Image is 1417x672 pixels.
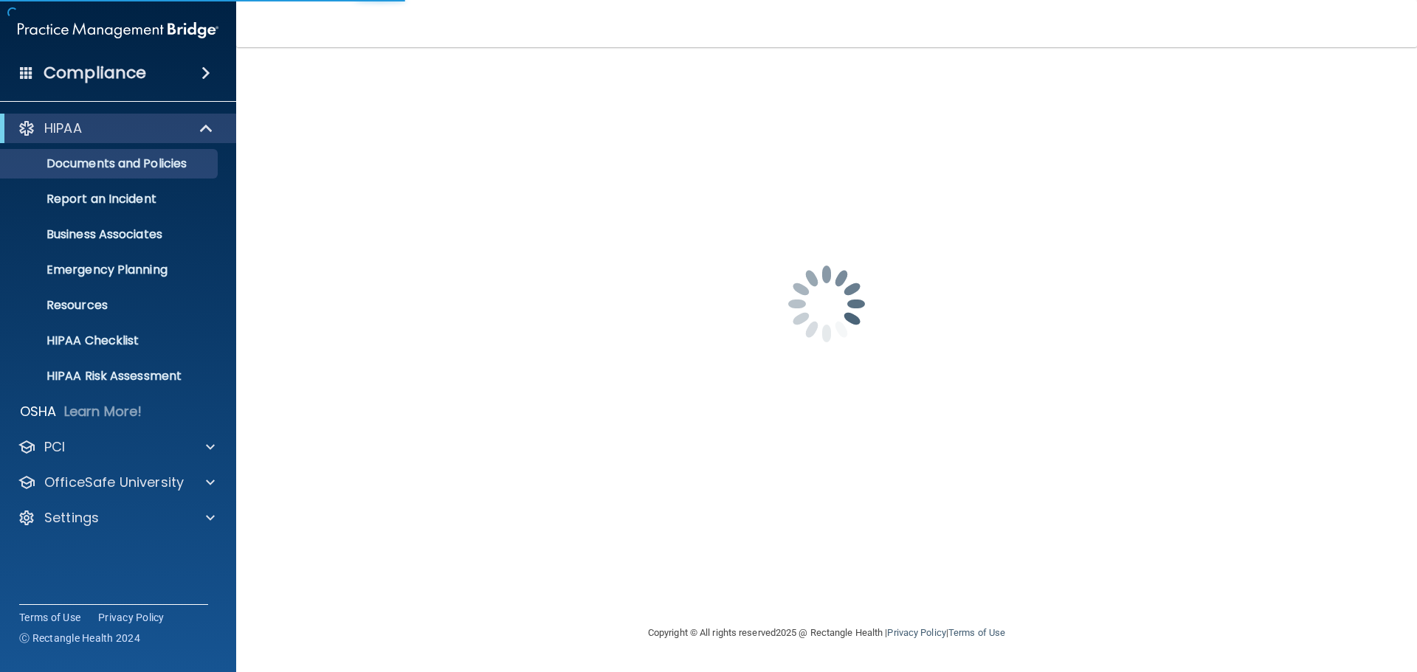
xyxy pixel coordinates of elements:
[18,438,215,456] a: PCI
[10,156,211,171] p: Documents and Policies
[887,627,945,638] a: Privacy Policy
[10,227,211,242] p: Business Associates
[64,403,142,420] p: Learn More!
[44,509,99,527] p: Settings
[10,263,211,277] p: Emergency Planning
[18,119,214,137] a: HIPAA
[44,119,82,137] p: HIPAA
[44,438,65,456] p: PCI
[20,403,57,420] p: OSHA
[19,631,140,645] span: Ⓒ Rectangle Health 2024
[948,627,1005,638] a: Terms of Use
[10,369,211,384] p: HIPAA Risk Assessment
[19,610,80,625] a: Terms of Use
[557,609,1096,657] div: Copyright © All rights reserved 2025 @ Rectangle Health | |
[18,509,215,527] a: Settings
[18,15,218,45] img: PMB logo
[753,230,900,378] img: spinner.e123f6fc.gif
[18,474,215,491] a: OfficeSafe University
[44,63,146,83] h4: Compliance
[44,474,184,491] p: OfficeSafe University
[98,610,165,625] a: Privacy Policy
[10,333,211,348] p: HIPAA Checklist
[10,192,211,207] p: Report an Incident
[10,298,211,313] p: Resources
